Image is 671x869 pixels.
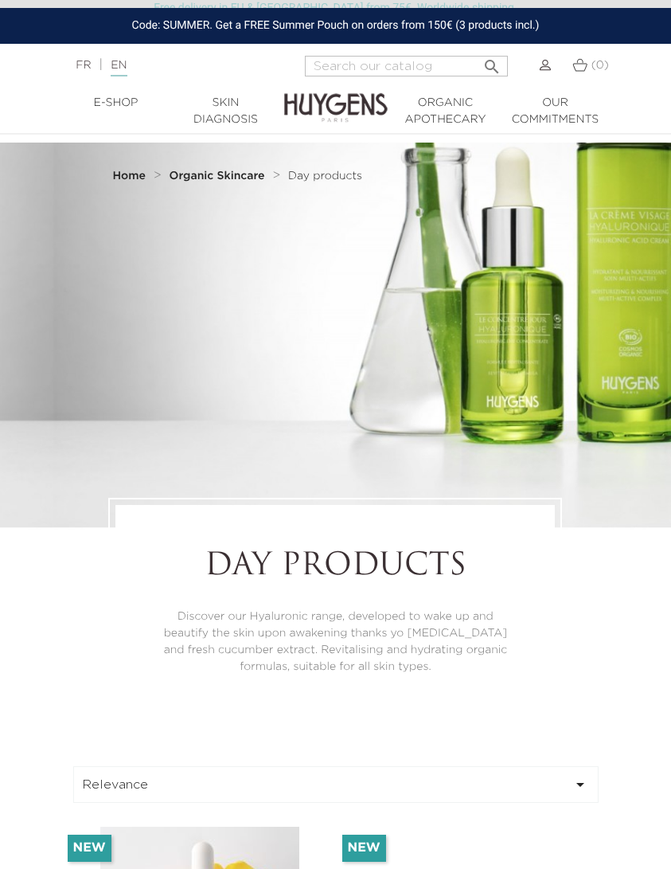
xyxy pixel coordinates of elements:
[112,170,149,182] a: Home
[68,835,111,862] li: New
[68,56,267,75] div: |
[478,51,506,72] button: 
[571,775,590,794] i: 
[111,60,127,76] a: EN
[391,95,501,128] a: Organic Apothecary
[482,53,501,72] i: 
[284,68,388,124] img: Huygens
[171,95,281,128] a: Skin Diagnosis
[342,835,386,862] li: New
[305,56,508,76] input: Search
[591,60,609,71] span: (0)
[159,549,511,585] h1: Day products
[76,60,91,71] a: FR
[112,170,146,182] strong: Home
[61,95,171,112] a: E-Shop
[501,95,611,128] a: Our commitments
[170,170,269,182] a: Organic Skincare
[170,170,265,182] strong: Organic Skincare
[288,170,362,182] a: Day products
[159,609,511,675] p: Discover our Hyaluronic range, developed to wake up and beautify the skin upon awakening thanks y...
[73,766,599,803] button: Relevance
